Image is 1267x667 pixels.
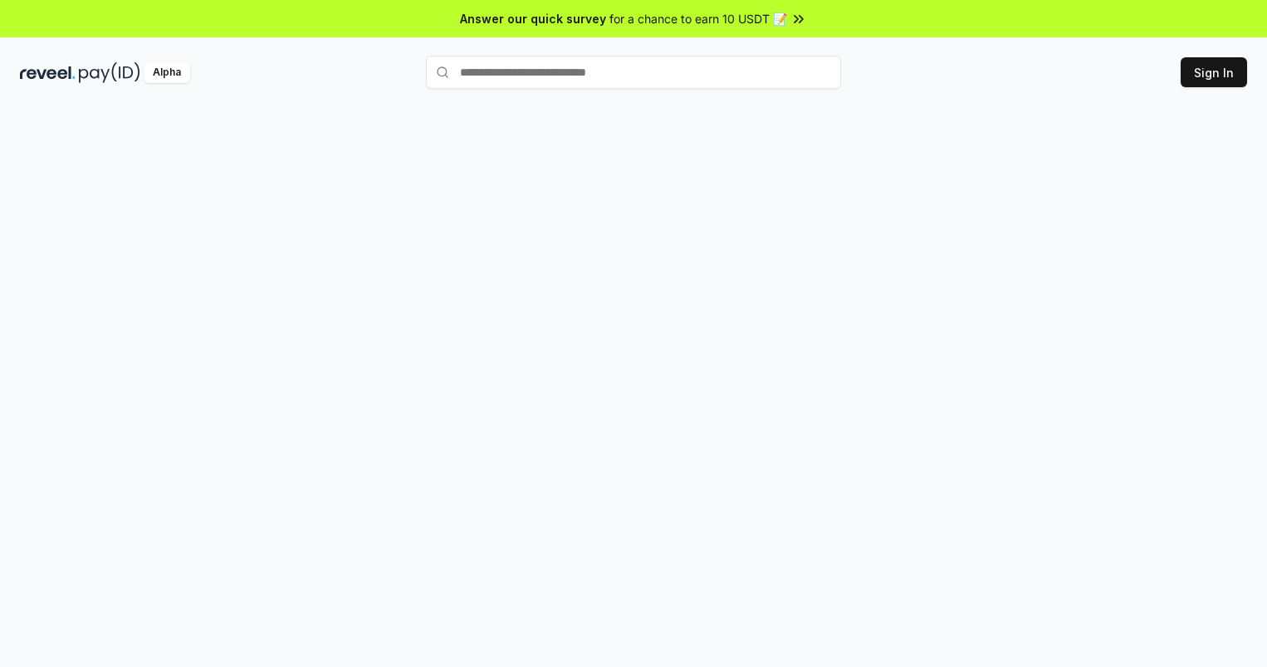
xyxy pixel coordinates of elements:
img: reveel_dark [20,62,76,83]
button: Sign In [1181,57,1247,87]
span: Answer our quick survey [460,10,606,27]
span: for a chance to earn 10 USDT 📝 [609,10,787,27]
div: Alpha [144,62,190,83]
img: pay_id [79,62,140,83]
